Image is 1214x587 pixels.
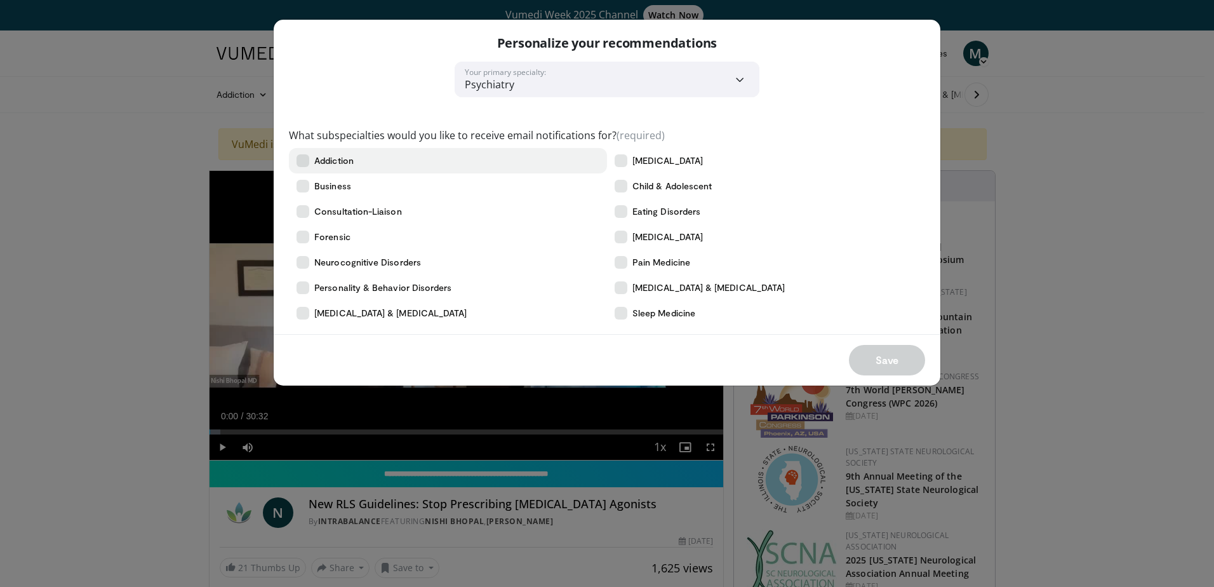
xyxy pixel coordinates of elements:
[314,231,350,243] span: Forensic
[314,281,451,294] span: Personality & Behavior Disorders
[632,180,712,192] span: Child & Adolescent
[632,205,700,218] span: Eating Disorders
[314,256,421,269] span: Neurocognitive Disorders
[314,180,351,192] span: Business
[314,154,354,167] span: Addiction
[632,307,695,320] span: Sleep Medicine
[632,231,703,243] span: [MEDICAL_DATA]
[632,281,785,294] span: [MEDICAL_DATA] & [MEDICAL_DATA]
[632,256,690,269] span: Pain Medicine
[497,35,717,51] p: Personalize your recommendations
[632,154,703,167] span: [MEDICAL_DATA]
[289,128,665,143] label: What subspecialties would you like to receive email notifications for?
[314,307,467,320] span: [MEDICAL_DATA] & [MEDICAL_DATA]
[617,128,665,142] span: (required)
[314,205,401,218] span: Consultation-Liaison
